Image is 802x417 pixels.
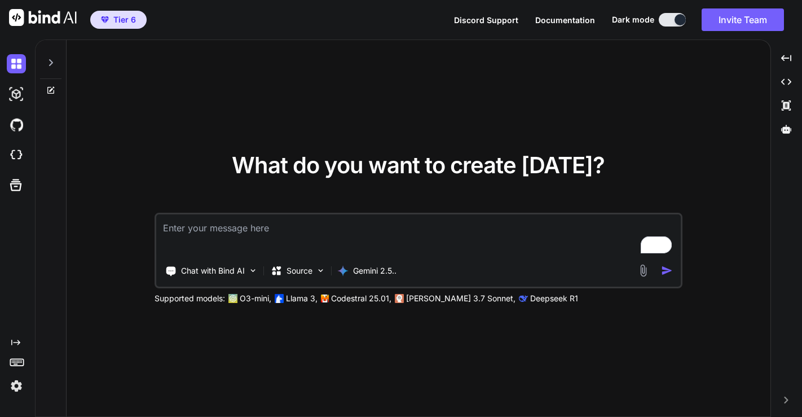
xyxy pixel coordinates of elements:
p: Deepseek R1 [530,293,578,304]
button: Invite Team [702,8,784,31]
p: Source [287,265,312,276]
img: Mistral-AI [321,295,329,302]
span: Discord Support [454,15,518,25]
img: attachment [637,264,650,277]
p: Supported models: [155,293,225,304]
img: premium [101,16,109,23]
img: darkChat [7,54,26,73]
img: darkAi-studio [7,85,26,104]
img: Gemini 2.5 Pro [337,265,349,276]
img: claude [519,294,528,303]
p: Codestral 25.01, [331,293,391,304]
span: Documentation [535,15,595,25]
p: Chat with Bind AI [181,265,245,276]
img: cloudideIcon [7,146,26,165]
p: Gemini 2.5.. [353,265,396,276]
p: O3-mini, [240,293,271,304]
img: githubDark [7,115,26,134]
p: Llama 3, [286,293,318,304]
img: claude [395,294,404,303]
img: Pick Tools [248,266,258,275]
span: Dark mode [612,14,654,25]
img: GPT-4 [228,294,237,303]
textarea: To enrich screen reader interactions, please activate Accessibility in Grammarly extension settings [156,214,681,256]
button: Documentation [535,14,595,26]
img: Llama2 [275,294,284,303]
span: What do you want to create [DATE]? [232,151,605,179]
img: Pick Models [316,266,325,275]
img: settings [7,376,26,396]
button: premiumTier 6 [90,11,147,29]
button: Discord Support [454,14,518,26]
span: Tier 6 [113,14,136,25]
p: [PERSON_NAME] 3.7 Sonnet, [406,293,515,304]
img: Bind AI [9,9,77,26]
img: icon [661,265,673,276]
